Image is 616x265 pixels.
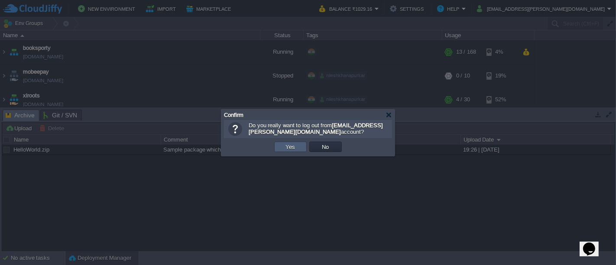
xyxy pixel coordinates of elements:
[283,143,298,151] button: Yes
[249,122,383,135] b: [EMAIL_ADDRESS][PERSON_NAME][DOMAIN_NAME]
[580,230,607,256] iframe: chat widget
[249,122,383,135] span: Do you really want to log out from account?
[320,143,332,151] button: No
[224,112,243,118] span: Confirm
